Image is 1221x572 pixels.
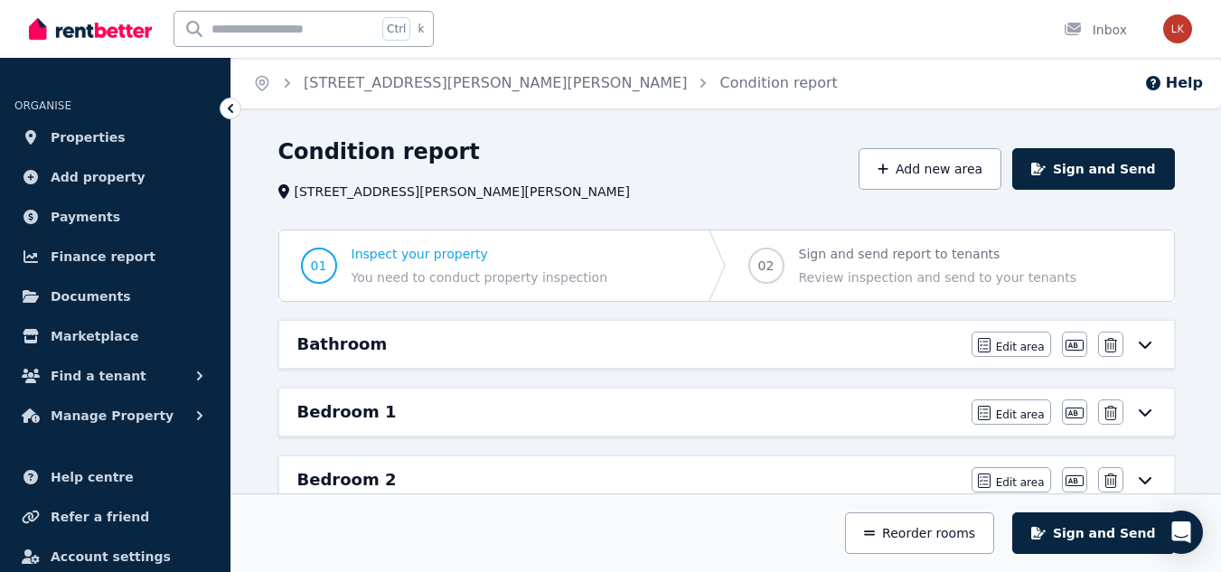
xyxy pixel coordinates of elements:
button: Help [1144,72,1203,94]
span: Edit area [996,340,1045,354]
button: Reorder rooms [845,512,994,554]
span: Manage Property [51,405,174,427]
img: RentBetter [29,15,152,42]
a: Help centre [14,459,216,495]
button: Edit area [972,399,1051,425]
span: [STREET_ADDRESS][PERSON_NAME][PERSON_NAME] [295,183,630,201]
span: Payments [51,206,120,228]
a: [STREET_ADDRESS][PERSON_NAME][PERSON_NAME] [304,74,687,91]
a: Finance report [14,239,216,275]
a: Condition report [719,74,837,91]
span: Marketplace [51,325,138,347]
span: 01 [311,257,327,275]
a: Marketplace [14,318,216,354]
h1: Condition report [278,137,480,166]
span: 02 [758,257,775,275]
span: Review inspection and send to your tenants [799,268,1076,286]
span: Documents [51,286,131,307]
button: Edit area [972,467,1051,492]
span: Edit area [996,475,1045,490]
button: Sign and Send [1012,148,1174,190]
button: Add new area [859,148,1001,190]
span: Add property [51,166,146,188]
img: Lauren Knudsen [1163,14,1192,43]
div: Inbox [1064,21,1127,39]
span: Inspect your property [352,245,608,263]
h6: Bedroom 2 [297,467,397,492]
nav: Breadcrumb [231,58,859,108]
a: Add property [14,159,216,195]
span: Ctrl [382,17,410,41]
span: ORGANISE [14,99,71,112]
span: Edit area [996,408,1045,422]
button: Find a tenant [14,358,216,394]
span: Find a tenant [51,365,146,387]
span: Finance report [51,246,155,267]
div: Open Intercom Messenger [1160,511,1203,554]
span: Properties [51,127,126,148]
nav: Progress [278,230,1175,302]
a: Documents [14,278,216,314]
span: k [418,22,424,36]
h6: Bathroom [297,332,388,357]
h6: Bedroom 1 [297,399,397,425]
a: Payments [14,199,216,235]
button: Manage Property [14,398,216,434]
a: Refer a friend [14,499,216,535]
span: Sign and send report to tenants [799,245,1076,263]
span: Account settings [51,546,171,567]
a: Properties [14,119,216,155]
span: You need to conduct property inspection [352,268,608,286]
button: Sign and Send [1012,512,1174,554]
span: Help centre [51,466,134,488]
button: Edit area [972,332,1051,357]
span: Refer a friend [51,506,149,528]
